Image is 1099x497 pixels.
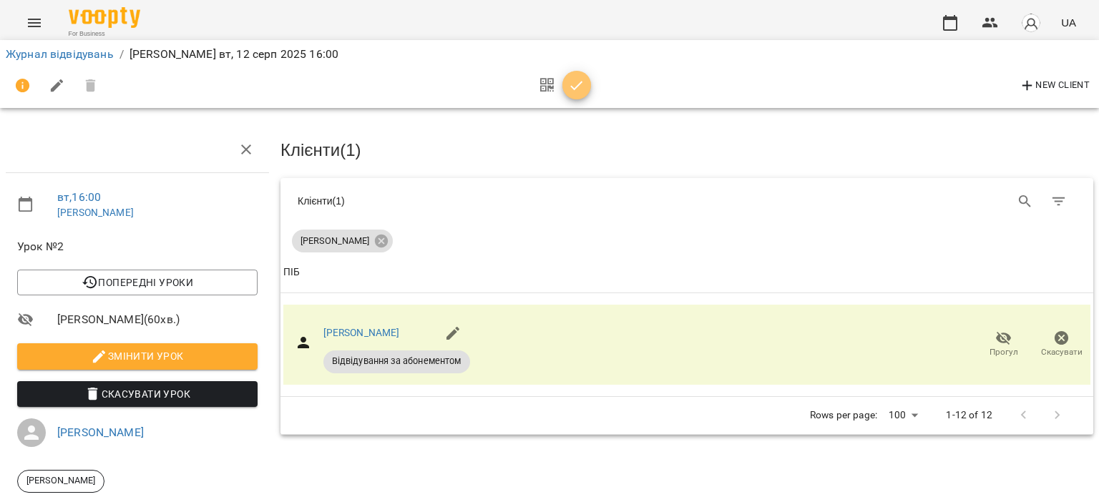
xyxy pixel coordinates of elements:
[1061,15,1076,30] span: UA
[946,408,992,423] p: 1-12 of 12
[292,235,378,247] span: [PERSON_NAME]
[1042,184,1076,219] button: Фільтр
[17,343,258,369] button: Змінити урок
[990,346,1018,358] span: Прогул
[29,274,246,291] span: Попередні уроки
[57,311,258,328] span: [PERSON_NAME] ( 60 хв. )
[130,46,338,63] p: [PERSON_NAME] вт, 12 серп 2025 16:00
[323,327,400,338] a: [PERSON_NAME]
[292,230,393,252] div: [PERSON_NAME]
[57,207,134,218] a: [PERSON_NAME]
[1041,346,1083,358] span: Скасувати
[29,385,246,403] span: Скасувати Урок
[17,238,258,255] span: Урок №2
[283,264,300,281] div: Sort
[283,264,300,281] div: ПІБ
[69,29,140,39] span: For Business
[1021,13,1041,33] img: avatar_s.png
[6,47,114,61] a: Журнал відвідувань
[57,425,144,439] a: [PERSON_NAME]
[1055,9,1082,36] button: UA
[1015,74,1093,97] button: New Client
[280,178,1093,224] div: Table Toolbar
[810,408,877,423] p: Rows per page:
[17,470,104,493] div: [PERSON_NAME]
[119,46,124,63] li: /
[298,194,676,208] div: Клієнти ( 1 )
[6,46,1093,63] nav: breadcrumb
[323,355,470,368] span: Відвідування за абонементом
[69,7,140,28] img: Voopty Logo
[1008,184,1042,219] button: Search
[17,270,258,295] button: Попередні уроки
[1019,77,1090,94] span: New Client
[17,381,258,407] button: Скасувати Урок
[17,6,52,40] button: Menu
[280,141,1093,159] h3: Клієнти ( 1 )
[18,474,104,487] span: [PERSON_NAME]
[283,264,1090,281] span: ПІБ
[57,190,101,204] a: вт , 16:00
[1032,325,1090,365] button: Скасувати
[883,405,923,425] div: 100
[29,348,246,365] span: Змінити урок
[975,325,1032,365] button: Прогул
